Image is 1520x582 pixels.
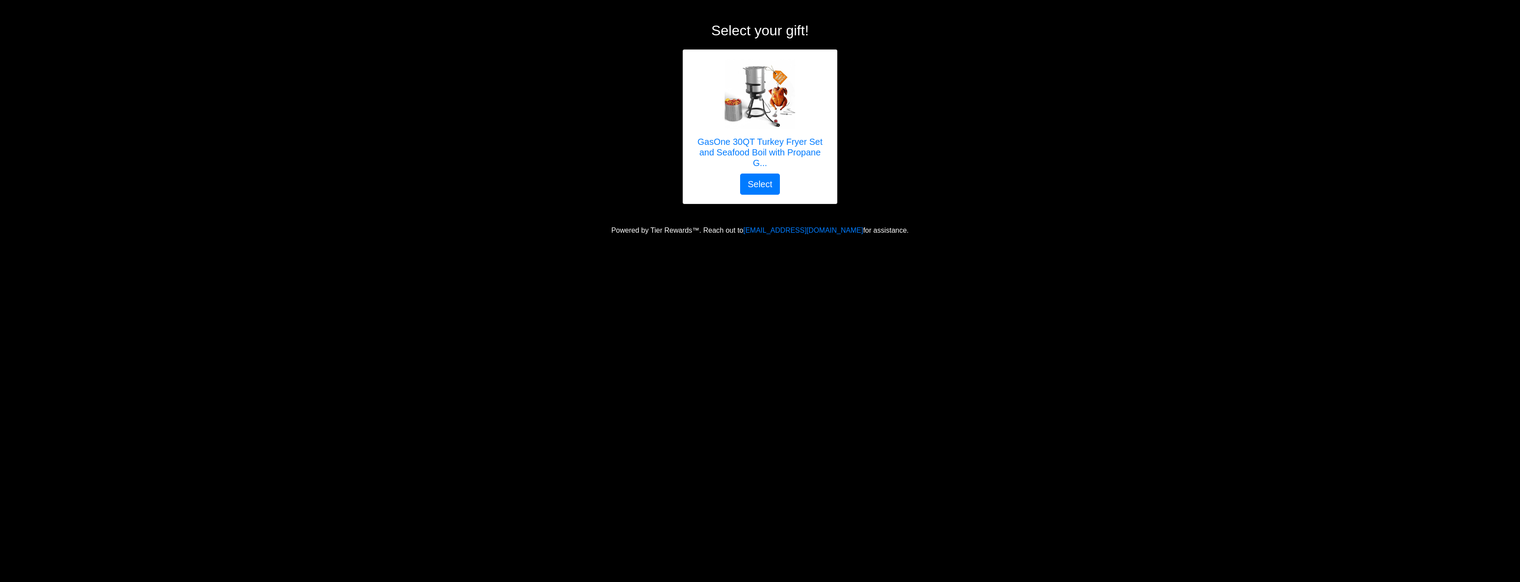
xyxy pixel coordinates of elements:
[740,174,780,195] button: Select
[743,227,863,234] a: [EMAIL_ADDRESS][DOMAIN_NAME]
[515,22,1005,39] h2: Select your gift!
[692,59,828,174] a: GasOne 30QT Turkey Fryer Set and Seafood Boil with Propane Gas Burner, Perforated Basket – Perfec...
[725,59,795,129] img: GasOne 30QT Turkey Fryer Set and Seafood Boil with Propane Gas Burner, Perforated Basket – Perfec...
[611,227,908,234] span: Powered by Tier Rewards™. Reach out to for assistance.
[692,136,828,168] h5: GasOne 30QT Turkey Fryer Set and Seafood Boil with Propane G...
